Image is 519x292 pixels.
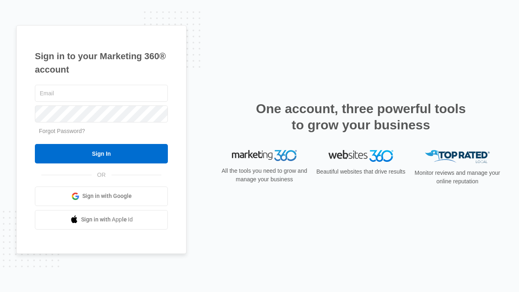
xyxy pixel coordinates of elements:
[35,210,168,230] a: Sign in with Apple Id
[92,171,112,179] span: OR
[412,169,503,186] p: Monitor reviews and manage your online reputation
[425,150,490,163] img: Top Rated Local
[219,167,310,184] p: All the tools you need to grow and manage your business
[81,215,133,224] span: Sign in with Apple Id
[82,192,132,200] span: Sign in with Google
[232,150,297,161] img: Marketing 360
[35,144,168,163] input: Sign In
[39,128,85,134] a: Forgot Password?
[35,85,168,102] input: Email
[315,167,406,176] p: Beautiful websites that drive results
[328,150,393,162] img: Websites 360
[253,101,468,133] h2: One account, three powerful tools to grow your business
[35,49,168,76] h1: Sign in to your Marketing 360® account
[35,187,168,206] a: Sign in with Google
